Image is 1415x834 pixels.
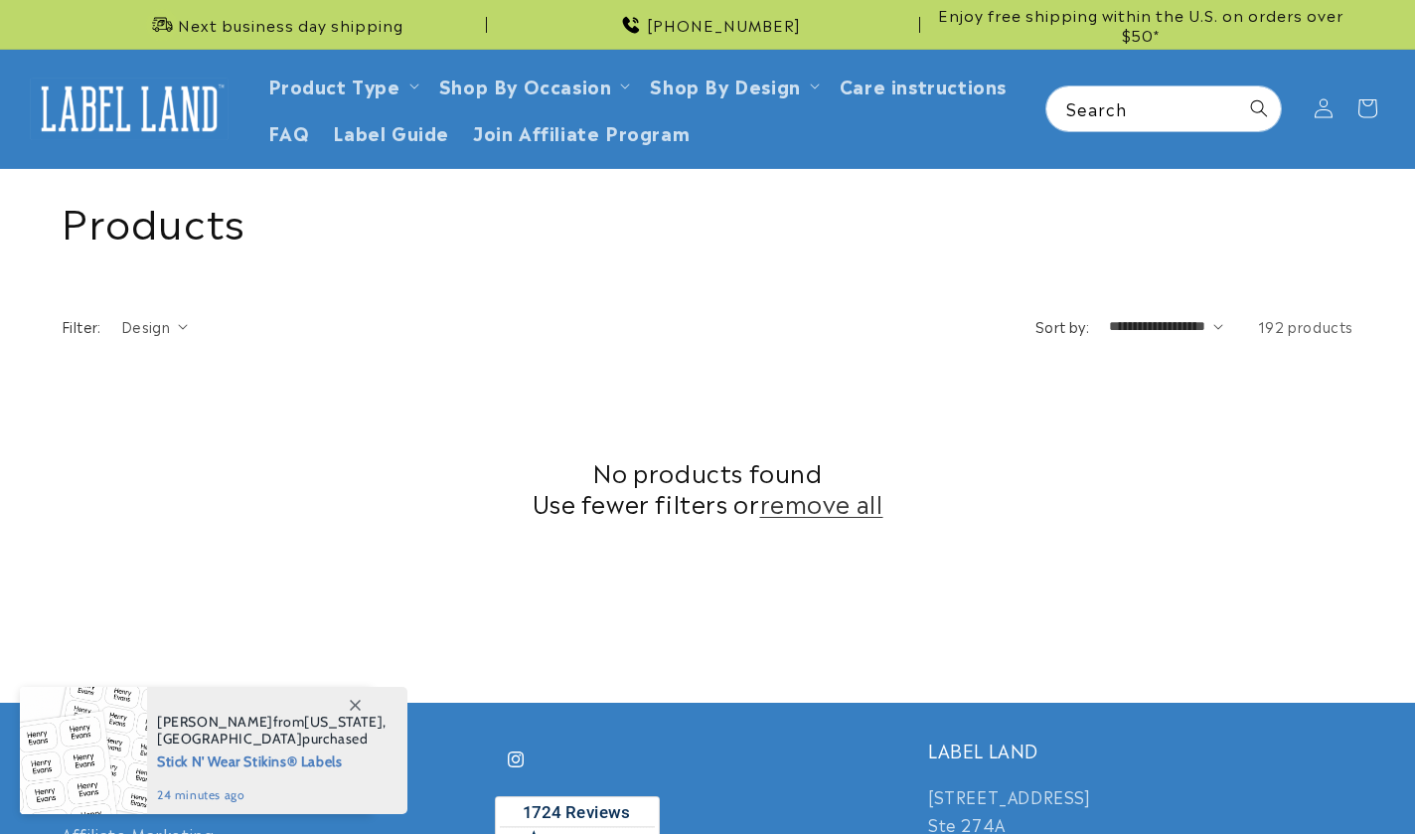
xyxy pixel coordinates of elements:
[304,713,383,731] span: [US_STATE]
[333,120,449,143] span: Label Guide
[62,316,101,337] h2: Filter:
[638,62,827,108] summary: Shop By Design
[760,487,883,518] a: remove all
[62,456,1353,518] h2: No products found Use fewer filters or
[1035,316,1089,336] label: Sort by:
[840,74,1007,96] span: Care instructions
[647,15,801,35] span: [PHONE_NUMBER]
[256,108,322,155] a: FAQ
[268,72,400,98] a: Product Type
[178,15,403,35] span: Next business day shipping
[157,714,387,748] span: from , purchased
[121,316,188,337] summary: Design (0 selected)
[62,194,1353,246] h1: Products
[1237,86,1281,130] button: Search
[828,62,1019,108] a: Care instructions
[473,120,690,143] span: Join Affiliate Program
[157,730,302,748] span: [GEOGRAPHIC_DATA]
[30,78,229,139] img: Label Land
[1258,316,1353,336] span: 192 products
[439,74,612,96] span: Shop By Occasion
[928,5,1353,44] span: Enjoy free shipping within the U.S. on orders over $50*
[1216,749,1395,814] iframe: Gorgias live chat messenger
[157,713,273,731] span: [PERSON_NAME]
[321,108,461,155] a: Label Guide
[256,62,427,108] summary: Product Type
[268,120,310,143] span: FAQ
[461,108,702,155] a: Join Affiliate Program
[427,62,639,108] summary: Shop By Occasion
[928,739,1353,761] h2: LABEL LAND
[121,316,170,336] span: Design
[650,72,800,98] a: Shop By Design
[23,71,236,147] a: Label Land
